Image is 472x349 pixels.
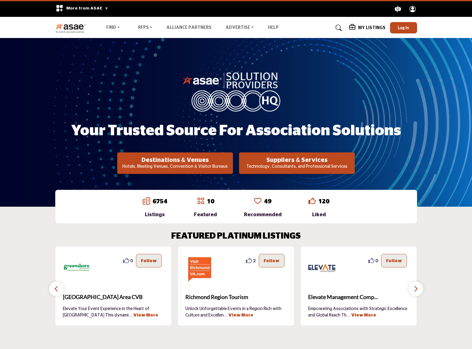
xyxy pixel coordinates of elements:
p: Follow [264,257,280,264]
h5: My Listings [358,25,385,31]
div: My Listings [349,24,385,32]
a: View More [351,313,376,317]
a: Advertise [221,24,258,32]
img: image [182,71,290,111]
p: Unlock Unforgettable Events in a Region Rich with Culture and Excellen [185,306,287,318]
h2: Destinations & Venues [119,156,231,164]
a: 49 [264,198,271,205]
div: Recommended [244,211,282,218]
h1: Your Trusted Source for Association Solutions [71,121,401,140]
a: Help [268,25,279,30]
button: Destinations & Venues Hotels, Meeting Venues, Convention & Visitor Bureaus [117,152,233,174]
div: Featured [194,211,217,218]
b: Elevate Management Company [308,289,409,305]
a: 120 [318,198,329,205]
span: ... [346,313,350,317]
span: More from ASAE [66,6,108,10]
p: Hotels, Meeting Venues, Convention & Visitor Bureaus [119,164,231,170]
a: RFPs [134,24,157,32]
button: Log In [390,22,417,33]
span: 0 [130,257,133,264]
span: ... [129,313,132,317]
span: 2 [253,257,256,264]
p: Follow [386,257,402,264]
a: View More [133,313,158,317]
a: Go to Recommended [254,197,261,206]
a: Search [330,23,346,33]
h2: Suppliers & Services [241,156,353,164]
a: 10 [207,198,214,205]
span: Elevate Management Comp... [308,293,409,301]
a: Richmond Region Tourism [185,289,287,305]
p: Follow [141,257,157,264]
div: Listings [143,211,167,218]
p: Elevate Your Event Experience in the Heart of [GEOGRAPHIC_DATA] This dynami [63,306,164,318]
img: Elevate Management Company [308,254,336,282]
button: Follow [381,254,407,267]
a: Go to Featured [197,197,204,206]
a: Find [102,24,124,32]
p: Technology, Consultants, and Professional Services [241,164,353,170]
i: Go to Liked [308,197,316,205]
span: [GEOGRAPHIC_DATA] Area CVB [63,293,164,301]
div: Liked [308,211,329,218]
span: 0 [376,257,378,264]
img: Greensboro Area CVB [63,254,91,282]
div: More from ASAE [52,1,112,17]
button: Follow [136,254,162,267]
a: [GEOGRAPHIC_DATA] Area CVB [63,289,164,305]
a: View More [228,313,253,317]
button: Suppliers & Services Technology, Consultants, and Professional Services [239,152,355,174]
a: Elevate Management Comp... [308,289,409,305]
img: Richmond Region Tourism [185,254,213,282]
img: Site Logo [55,23,89,33]
b: Greensboro Area CVB [63,289,164,305]
span: ... [224,313,227,317]
a: Alliance Partners [166,25,211,30]
span: Richmond Region Tourism [185,293,287,301]
span: Log In [398,25,409,30]
a: 6754 [153,198,167,205]
button: Follow [259,254,284,267]
p: Empowering Associations with Strategic Excellence and Global Reach Th [308,306,409,318]
h2: FEATURED PLATINUM LISTINGS [171,231,301,242]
